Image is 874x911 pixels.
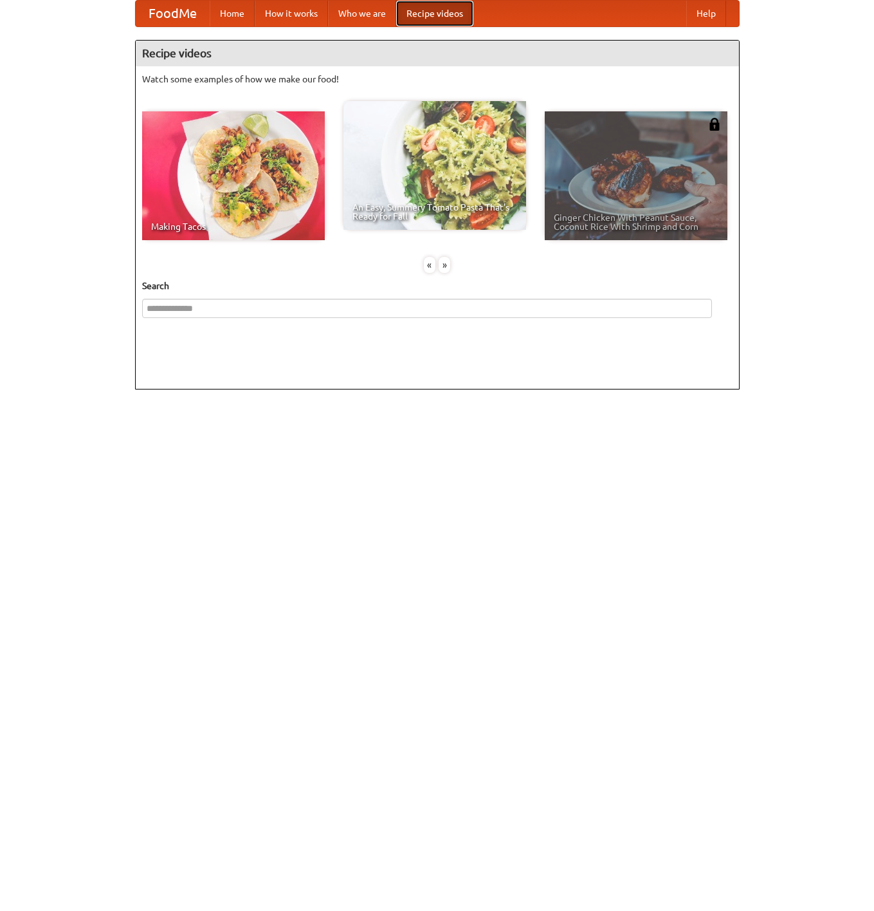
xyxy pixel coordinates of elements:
div: » [439,257,450,273]
a: Making Tacos [142,111,325,240]
div: « [424,257,435,273]
a: Recipe videos [396,1,473,26]
a: An Easy, Summery Tomato Pasta That's Ready for Fall [343,101,526,230]
a: Home [210,1,255,26]
img: 483408.png [708,118,721,131]
h5: Search [142,279,733,292]
a: FoodMe [136,1,210,26]
span: Making Tacos [151,222,316,231]
a: Who we are [328,1,396,26]
h4: Recipe videos [136,41,739,66]
a: How it works [255,1,328,26]
span: An Easy, Summery Tomato Pasta That's Ready for Fall [352,203,517,221]
a: Help [686,1,726,26]
p: Watch some examples of how we make our food! [142,73,733,86]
